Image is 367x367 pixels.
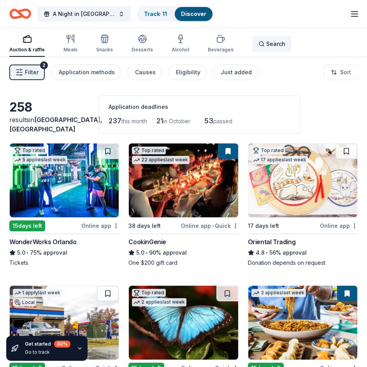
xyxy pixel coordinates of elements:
button: Just added [213,65,258,80]
div: Snacks [96,47,113,53]
button: Causes [127,65,162,80]
div: 80 % [54,341,70,348]
span: 237 [109,117,121,125]
div: Just added [221,68,252,77]
img: Image for Oriental Trading [248,143,357,217]
div: Beverages [208,47,234,53]
div: Tickets [9,259,119,267]
span: Sort [340,68,351,77]
span: • [146,250,148,256]
div: Desserts [132,47,153,53]
button: Search [252,36,291,52]
button: Auction & raffle [9,31,45,57]
button: Desserts [132,31,153,57]
button: Beverages [208,31,234,57]
div: results [9,115,90,134]
span: • [26,250,28,256]
button: Alcohol [172,31,189,57]
div: 17 applies last week [251,156,308,164]
div: 56% approval [248,248,358,257]
div: Meals [63,47,77,53]
div: CookinGenie [128,237,166,246]
div: 2 [40,61,48,69]
a: Image for Oriental TradingTop rated17 applieslast week17 days leftOnline appOriental Trading4.8•5... [248,143,358,267]
span: in October [163,118,190,124]
span: 4.8 [256,248,265,257]
span: 53 [204,117,213,125]
div: 38 days left [128,221,161,231]
div: Causes [135,68,156,77]
span: Search [266,39,285,49]
button: Application methods [51,65,121,80]
img: Image for Hawkers Asian Street Food [248,286,357,360]
span: Filter [25,68,39,77]
span: passed [213,118,232,124]
img: Image for Big Dan's Car Wash [10,286,119,360]
img: Image for CookinGenie [129,143,238,217]
span: • [266,250,268,256]
div: Local [13,299,36,306]
div: Go to track [25,349,70,355]
div: 258 [9,100,90,115]
div: Top rated [132,147,166,154]
div: 75% approval [9,248,119,257]
div: Oriental Trading [248,237,296,246]
div: Top rated [251,147,285,154]
button: Snacks [96,31,113,57]
a: Image for CookinGenieTop rated22 applieslast week38 days leftOnline app•QuickCookinGenie5.0•90% a... [128,143,238,267]
div: 1 apply last week [13,289,62,297]
span: 5.0 [17,248,25,257]
div: 3 applies last week [251,289,306,297]
div: 90% approval [128,248,238,257]
span: [GEOGRAPHIC_DATA], [GEOGRAPHIC_DATA] [9,116,102,133]
span: • [212,223,214,229]
img: Image for WonderWorks Orlando [10,143,119,217]
div: 15 days left [9,220,45,231]
button: Sort [324,65,358,80]
button: Filter2 [9,65,45,80]
div: Donation depends on request [248,259,358,267]
span: 5.0 [136,248,144,257]
button: Meals [63,31,77,57]
div: WonderWorks Orlando [9,237,76,246]
div: Auction & raffle [9,47,45,53]
img: Image for Butterfly World [129,286,238,360]
button: A Night in [GEOGRAPHIC_DATA] - That's Amore! [37,6,131,22]
div: Top rated [132,289,166,297]
div: Alcohol [172,47,189,53]
div: Online app [81,221,119,231]
div: 22 applies last week [132,156,190,164]
a: Image for WonderWorks OrlandoTop rated5 applieslast week15days leftOnline appWonderWorks Orlando5... [9,143,119,267]
a: Home [9,5,31,23]
div: Application deadlines [109,102,291,112]
span: 21 [156,117,163,125]
div: 2 applies last week [132,298,186,306]
div: Get started [25,341,70,348]
div: Eligibility [176,68,200,77]
button: Track· 11Discover [137,6,213,22]
span: this month [121,118,147,124]
div: Online app [320,221,358,231]
a: Track· 11 [144,10,167,17]
div: 5 applies last week [13,156,67,164]
span: in [9,116,102,133]
div: Online app Quick [181,221,239,231]
div: Top rated [13,147,47,154]
div: One $200 gift card [128,259,238,267]
span: A Night in [GEOGRAPHIC_DATA] - That's Amore! [53,9,115,19]
button: Eligibility [168,65,207,80]
div: Application methods [59,68,115,77]
a: Discover [181,10,206,17]
div: 17 days left [248,221,279,231]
